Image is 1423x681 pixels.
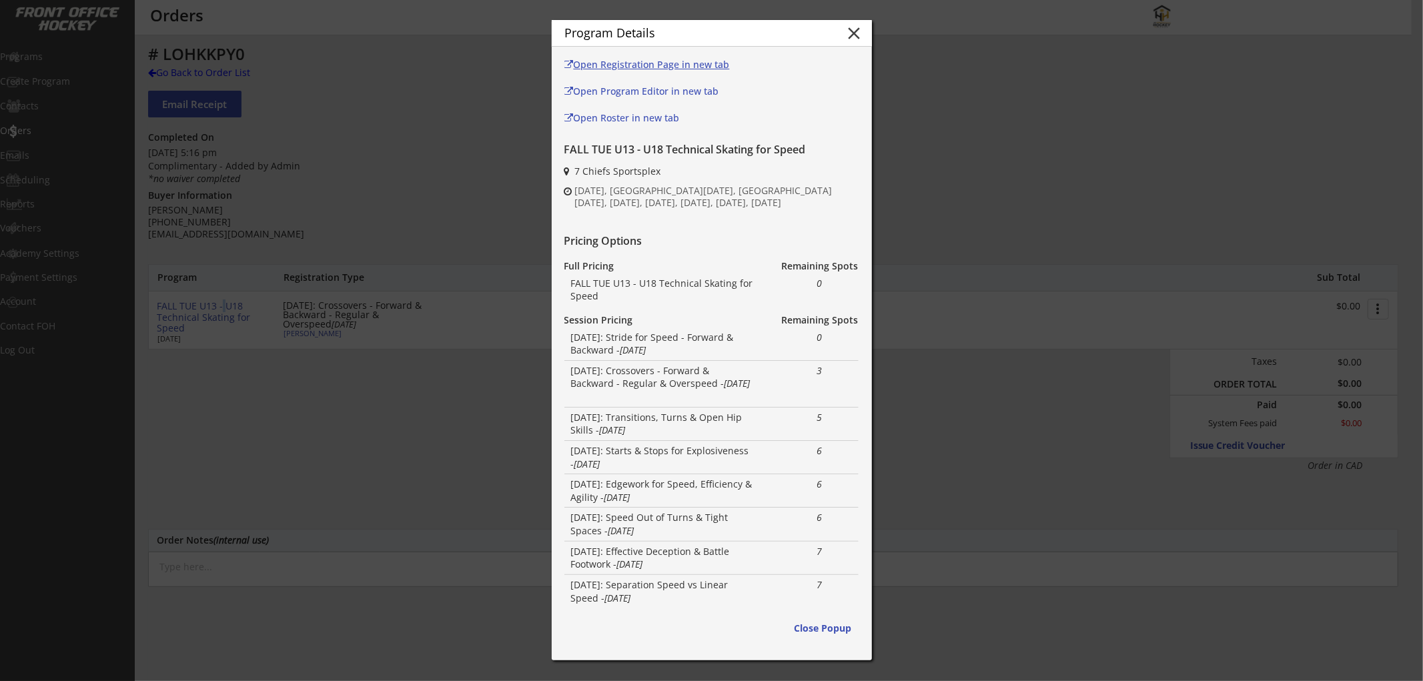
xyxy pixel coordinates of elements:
div: 5 [781,411,859,424]
div: Program Details [565,26,828,41]
div: 6 [781,444,859,458]
div: 6 [781,511,859,524]
div: Pricing Options [564,233,857,248]
div: 3 [781,364,859,378]
div: [DATE]: Crossovers - Forward & Backward - Regular & Overspeed - [571,364,755,390]
em: [DATE] [608,524,634,537]
div: [DATE]: Separation Speed vs Linear Speed - [571,578,755,604]
div: Open Roster in new tab [564,113,741,123]
div: 7 [781,545,859,558]
button: Close Popup [788,615,859,642]
div: FALL TUE U13 - U18 Technical Skating for Speed [571,277,755,303]
button: close [845,23,865,43]
a: Open Program Editor in new tab [564,83,741,103]
em: [DATE] [620,344,646,356]
div: [DATE], [GEOGRAPHIC_DATA][DATE], [GEOGRAPHIC_DATA][DATE], [DATE], [DATE], [DATE], [DATE], [DATE] [575,185,859,209]
div: FALL TUE U13 - U18 Technical Skating for Speed [564,142,857,157]
em: [DATE] [605,592,631,604]
div: 0 [781,277,859,290]
div: Full Pricing [564,259,623,273]
div: Remaining Spots [780,259,858,273]
div: Open Registration Page in new tab [564,60,741,69]
div: 7 Chiefs Sportsplex [575,165,857,178]
div: [DATE]: Stride for Speed - Forward & Backward - [571,331,755,357]
div: [DATE]: Transitions, Turns & Open Hip Skills - [571,411,755,437]
em: [DATE] [574,458,600,470]
em: [DATE] [604,491,630,504]
div: Session Pricing [564,313,640,327]
div: [DATE]: Edgework for Speed, Efficiency & Agility - [571,478,755,504]
div: [DATE]: Speed Out of Turns & Tight Spaces - [571,511,755,537]
em: [DATE] [600,424,626,436]
div: 0 [781,331,859,344]
a: Open Registration Page in new tab [564,56,741,76]
em: [DATE] [725,377,751,390]
div: [DATE]: Effective Deception & Battle Footwork - [571,545,755,571]
div: [DATE]: Starts & Stops for Explosiveness - [571,444,755,470]
div: 6 [781,478,859,491]
em: [DATE] [617,558,643,570]
div: 7 [781,578,859,592]
div: Remaining Spots [780,313,858,327]
div: Open Program Editor in new tab [564,87,741,96]
a: Open Roster in new tab [564,109,741,129]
